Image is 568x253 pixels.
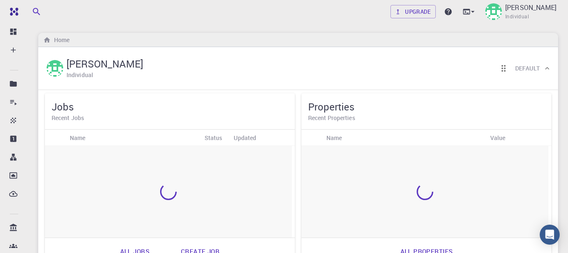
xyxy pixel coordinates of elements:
img: Yasin Wandhami Maganda [485,3,502,20]
div: Open Intercom Messenger [540,225,560,245]
img: logo [7,8,18,16]
nav: breadcrumb [42,35,71,45]
p: [PERSON_NAME] [505,3,556,13]
span: Individual [505,13,529,21]
h6: Default [515,64,540,73]
div: Name [322,130,486,146]
div: Value [490,130,506,146]
div: Updated [230,130,292,146]
img: Yasin Wandhami Maganda [47,60,63,77]
div: Name [326,130,342,146]
div: Name [70,130,86,146]
div: Status [205,130,222,146]
h5: [PERSON_NAME] [67,57,143,70]
div: Status [200,130,230,146]
div: Updated [234,130,257,146]
div: Value [486,130,548,146]
h5: Properties [308,100,545,113]
h6: Home [51,35,69,45]
h5: Jobs [52,100,288,113]
div: Icon [45,130,66,146]
h6: Individual [67,70,93,80]
div: Yasin Wandhami Maganda[PERSON_NAME]IndividualReorder cardsDefault [38,47,558,90]
a: Upgrade [390,5,436,18]
div: Icon [301,130,322,146]
h6: Recent Jobs [52,113,288,123]
button: Reorder cards [495,60,512,77]
div: Name [66,130,200,146]
h6: Recent Properties [308,113,545,123]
